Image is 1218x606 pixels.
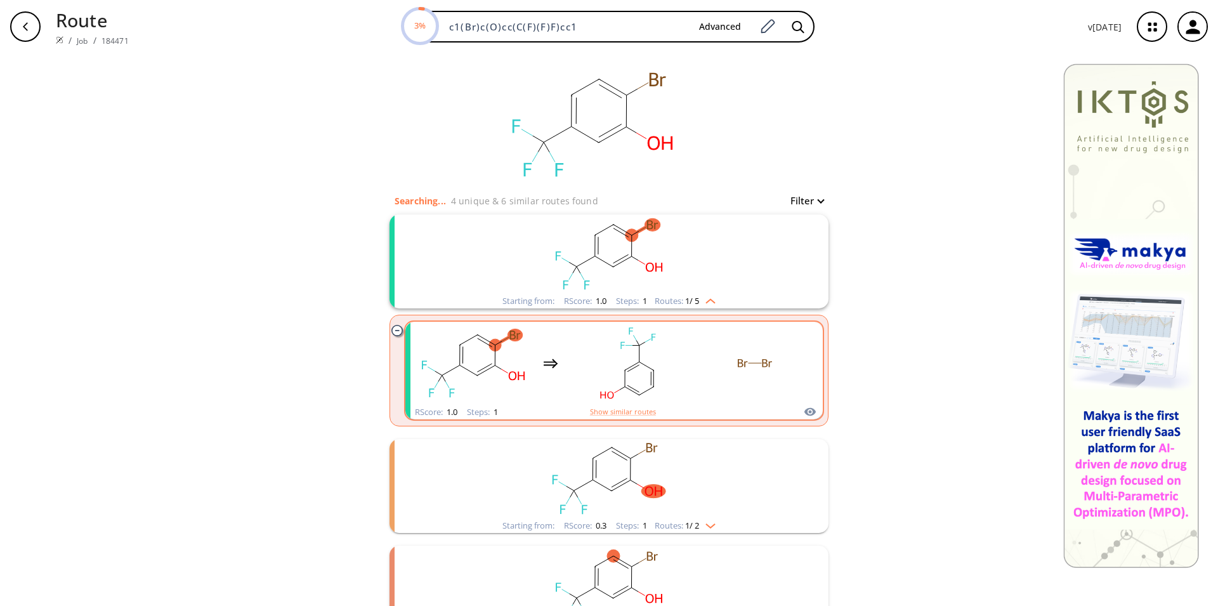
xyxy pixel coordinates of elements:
div: RScore : [415,408,457,416]
img: Up [699,294,716,304]
div: Steps : [467,408,498,416]
div: Routes: [655,522,716,530]
button: Advanced [689,15,751,39]
button: Filter [783,196,823,206]
p: Route [56,6,129,34]
p: v [DATE] [1088,20,1122,34]
div: Routes: [655,297,716,305]
li: / [93,34,96,47]
li: / [69,34,72,47]
div: Steps : [616,522,647,530]
button: Show similar routes [590,406,656,418]
text: 3% [414,20,426,31]
div: Steps : [616,297,647,305]
svg: Oc1cc(C(F)(F)F)ccc1Br [444,214,774,294]
input: Enter SMILES [442,20,689,33]
span: 1 / 2 [685,522,699,530]
img: Spaya logo [56,36,63,44]
span: 1.0 [594,295,606,306]
svg: Oc1cc(C(F)(F)F)ccc1Br [444,439,774,518]
span: 1.0 [445,406,457,418]
a: 184471 [101,36,129,46]
p: 4 unique & 6 similar routes found [451,194,598,207]
div: Starting from: [502,522,554,530]
svg: BrBr [698,324,812,403]
img: Banner [1063,63,1199,568]
span: 0.3 [594,520,606,531]
span: 1 [492,406,498,418]
svg: Oc1cccc(C(F)(F)F)c1 [571,324,685,403]
div: Starting from: [502,297,554,305]
p: Searching... [395,194,446,207]
svg: Oc1cc(C(F)(F)F)ccc1Br [416,324,530,403]
span: 1 / 5 [685,297,699,305]
img: Down [699,518,716,529]
svg: c1(Br)c(O)cc(C(F)(F)F)cc1 [468,53,722,193]
span: 1 [641,520,647,531]
div: RScore : [564,522,606,530]
span: 1 [641,295,647,306]
div: RScore : [564,297,606,305]
a: Job [77,36,88,46]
